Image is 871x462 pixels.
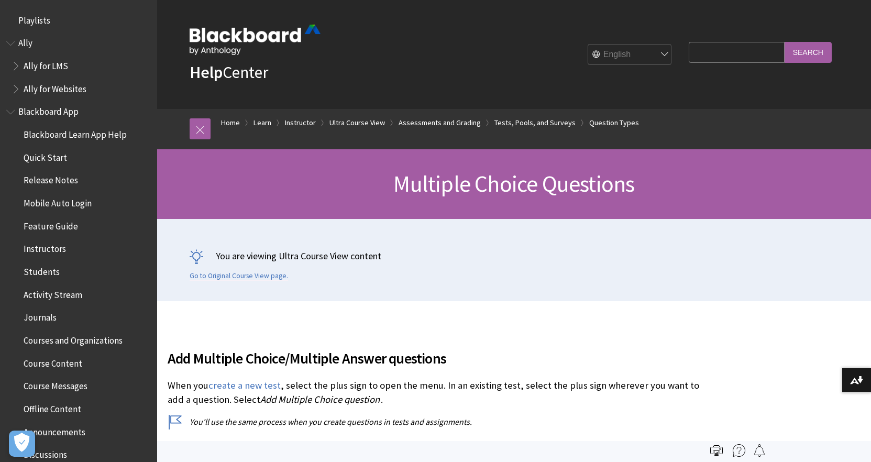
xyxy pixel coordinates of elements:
a: Home [221,116,240,129]
span: Activity Stream [24,286,82,300]
a: Question Types [589,116,639,129]
nav: Book outline for Playlists [6,12,151,29]
select: Site Language Selector [588,45,672,65]
span: Students [24,263,60,277]
span: Course Content [24,355,82,369]
nav: Book outline for Anthology Ally Help [6,35,151,98]
span: Journals [24,309,57,323]
span: Release Notes [24,172,78,186]
span: Courses and Organizations [24,332,123,346]
span: Announcements [24,423,85,437]
span: Mobile Auto Login [24,194,92,208]
p: When you , select the plus sign to open the menu. In an existing test, select the plus sign where... [168,379,705,406]
img: Follow this page [753,444,766,457]
span: Feature Guide [24,217,78,232]
span: Add Multiple Choice question [260,393,380,405]
span: Instructors [24,240,66,255]
p: You'll use the same process when you create questions in tests and assignments. [168,416,705,427]
a: HelpCenter [190,62,268,83]
input: Search [785,42,832,62]
span: Quick Start [24,149,67,163]
img: Blackboard by Anthology [190,25,321,55]
span: Multiple Choice Questions [393,169,634,198]
span: Blackboard App [18,103,79,117]
span: Ally for Websites [24,80,86,94]
p: You are viewing Ultra Course View content [190,249,839,262]
a: Assessments and Grading [399,116,481,129]
a: create a new test [208,379,281,392]
strong: Help [190,62,223,83]
span: Ally [18,35,32,49]
img: More help [733,444,745,457]
span: Discussions [24,446,67,460]
span: Add Multiple Choice/Multiple Answer questions [168,347,705,369]
span: Playlists [18,12,50,26]
button: Open Preferences [9,431,35,457]
a: Tests, Pools, and Surveys [494,116,576,129]
a: Learn [253,116,271,129]
a: Instructor [285,116,316,129]
span: Blackboard Learn App Help [24,126,127,140]
a: Ultra Course View [329,116,385,129]
a: Go to Original Course View page. [190,271,288,281]
img: Print [710,444,723,457]
span: Offline Content [24,400,81,414]
span: Ally for LMS [24,57,68,71]
span: Course Messages [24,378,87,392]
